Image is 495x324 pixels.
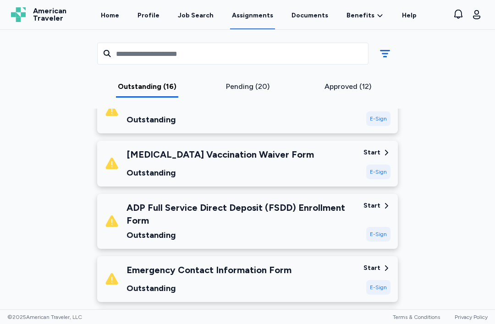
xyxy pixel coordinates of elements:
[7,313,82,321] span: © 2025 American Traveler, LLC
[126,229,356,242] div: Outstanding
[101,81,194,92] div: Outstanding (16)
[33,7,66,22] span: American Traveler
[346,11,384,20] a: Benefits
[126,201,356,227] div: ADP Full Service Direct Deposit (FSDD) Enrollment Form
[366,280,390,295] div: E-Sign
[363,148,380,157] div: Start
[363,264,380,273] div: Start
[346,11,374,20] span: Benefits
[126,113,291,126] div: Outstanding
[178,11,214,20] div: Job Search
[301,81,394,92] div: Approved (12)
[201,81,294,92] div: Pending (20)
[366,111,390,126] div: E-Sign
[230,1,275,29] a: Assignments
[366,165,390,179] div: E-Sign
[126,166,314,179] div: Outstanding
[11,7,26,22] img: Logo
[126,264,291,276] div: Emergency Contact Information Form
[455,314,488,320] a: Privacy Policy
[126,282,291,295] div: Outstanding
[363,201,380,210] div: Start
[126,148,314,161] div: [MEDICAL_DATA] Vaccination Waiver Form
[366,227,390,242] div: E-Sign
[393,314,440,320] a: Terms & Conditions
